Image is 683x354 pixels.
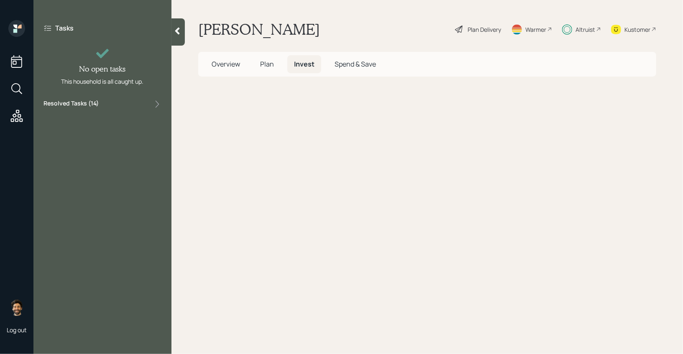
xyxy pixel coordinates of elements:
span: Overview [212,59,240,69]
h1: [PERSON_NAME] [198,20,320,38]
label: Resolved Tasks ( 14 ) [43,99,99,109]
h4: No open tasks [79,64,126,74]
span: Spend & Save [335,59,376,69]
label: Tasks [55,23,74,33]
div: Kustomer [624,25,650,34]
div: This household is all caught up. [61,77,144,86]
span: Plan [260,59,274,69]
img: eric-schwartz-headshot.png [8,299,25,316]
div: Log out [7,326,27,334]
div: Altruist [576,25,595,34]
div: Plan Delivery [468,25,501,34]
span: Invest [294,59,315,69]
div: Warmer [525,25,546,34]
